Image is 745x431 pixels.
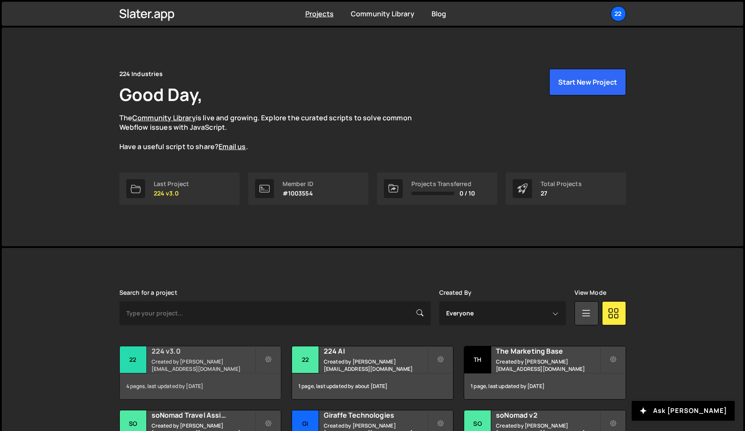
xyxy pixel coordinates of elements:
[119,172,240,205] a: Last Project 224 v3.0
[611,6,626,21] a: 22
[152,410,255,420] h2: soNomad Travel Assistance
[324,358,427,373] small: Created by [PERSON_NAME][EMAIL_ADDRESS][DOMAIN_NAME]
[324,410,427,420] h2: Giraffe Technologies
[152,358,255,373] small: Created by [PERSON_NAME][EMAIL_ADDRESS][DOMAIN_NAME]
[219,142,246,151] a: Email us
[464,346,491,373] div: Th
[439,289,472,296] label: Created By
[575,289,606,296] label: View Mode
[292,346,453,400] a: 22 224 AI Created by [PERSON_NAME][EMAIL_ADDRESS][DOMAIN_NAME] 1 page, last updated by about [DATE]
[541,190,582,197] p: 27
[411,180,475,187] div: Projects Transferred
[351,9,414,18] a: Community Library
[292,346,319,373] div: 22
[292,373,453,399] div: 1 page, last updated by about [DATE]
[432,9,447,18] a: Blog
[632,401,735,421] button: Ask [PERSON_NAME]
[152,346,255,356] h2: 224 v3.0
[464,346,626,400] a: Th The Marketing Base Created by [PERSON_NAME][EMAIL_ADDRESS][DOMAIN_NAME] 1 page, last updated b...
[119,301,431,325] input: Type your project...
[549,69,626,95] button: Start New Project
[119,289,177,296] label: Search for a project
[305,9,334,18] a: Projects
[119,346,281,400] a: 22 224 v3.0 Created by [PERSON_NAME][EMAIL_ADDRESS][DOMAIN_NAME] 4 pages, last updated by [DATE]
[459,190,475,197] span: 0 / 10
[496,358,599,373] small: Created by [PERSON_NAME][EMAIL_ADDRESS][DOMAIN_NAME]
[119,69,163,79] div: 224 Industries
[154,180,189,187] div: Last Project
[496,346,599,356] h2: The Marketing Base
[541,180,582,187] div: Total Projects
[154,190,189,197] p: 224 v3.0
[119,113,429,152] p: The is live and growing. Explore the curated scripts to solve common Webflow issues with JavaScri...
[496,410,599,420] h2: soNomad v2
[120,373,281,399] div: 4 pages, last updated by [DATE]
[283,180,313,187] div: Member ID
[120,346,147,373] div: 22
[324,346,427,356] h2: 224 AI
[132,113,196,122] a: Community Library
[464,373,625,399] div: 1 page, last updated by [DATE]
[283,190,313,197] p: #1003554
[119,83,203,106] h1: Good Day,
